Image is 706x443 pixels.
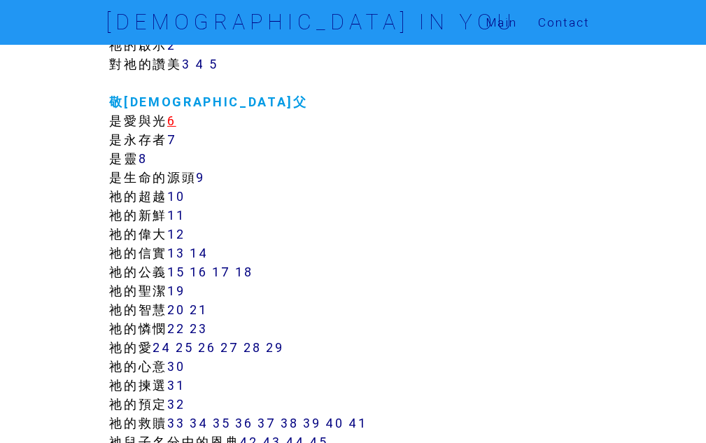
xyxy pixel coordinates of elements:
[167,264,185,280] a: 15
[190,245,208,261] a: 14
[109,94,307,110] a: 敬[DEMOGRAPHIC_DATA]父
[167,245,185,261] a: 13
[167,358,185,374] a: 30
[190,264,207,280] a: 16
[190,321,207,337] a: 23
[167,396,185,412] a: 32
[167,188,185,204] a: 10
[257,415,276,431] a: 37
[647,380,696,433] iframe: Chat
[167,377,185,393] a: 31
[139,150,148,167] a: 8
[167,207,185,223] a: 11
[167,321,185,337] a: 22
[325,415,344,431] a: 40
[153,339,171,356] a: 24
[190,302,207,318] a: 21
[167,283,185,299] a: 19
[212,264,230,280] a: 17
[167,226,185,242] a: 12
[213,415,230,431] a: 35
[167,132,177,148] a: 7
[167,302,185,318] a: 20
[266,339,283,356] a: 29
[167,113,176,129] a: 6
[198,339,216,356] a: 26
[196,169,205,185] a: 9
[195,56,205,72] a: 4
[176,339,193,356] a: 25
[167,415,185,431] a: 33
[235,264,253,280] a: 18
[243,339,261,356] a: 28
[190,415,208,431] a: 34
[167,37,176,53] a: 2
[182,56,191,72] a: 3
[348,415,367,431] a: 41
[235,415,253,431] a: 36
[303,415,320,431] a: 39
[281,415,298,431] a: 38
[209,56,218,72] a: 5
[220,339,239,356] a: 27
